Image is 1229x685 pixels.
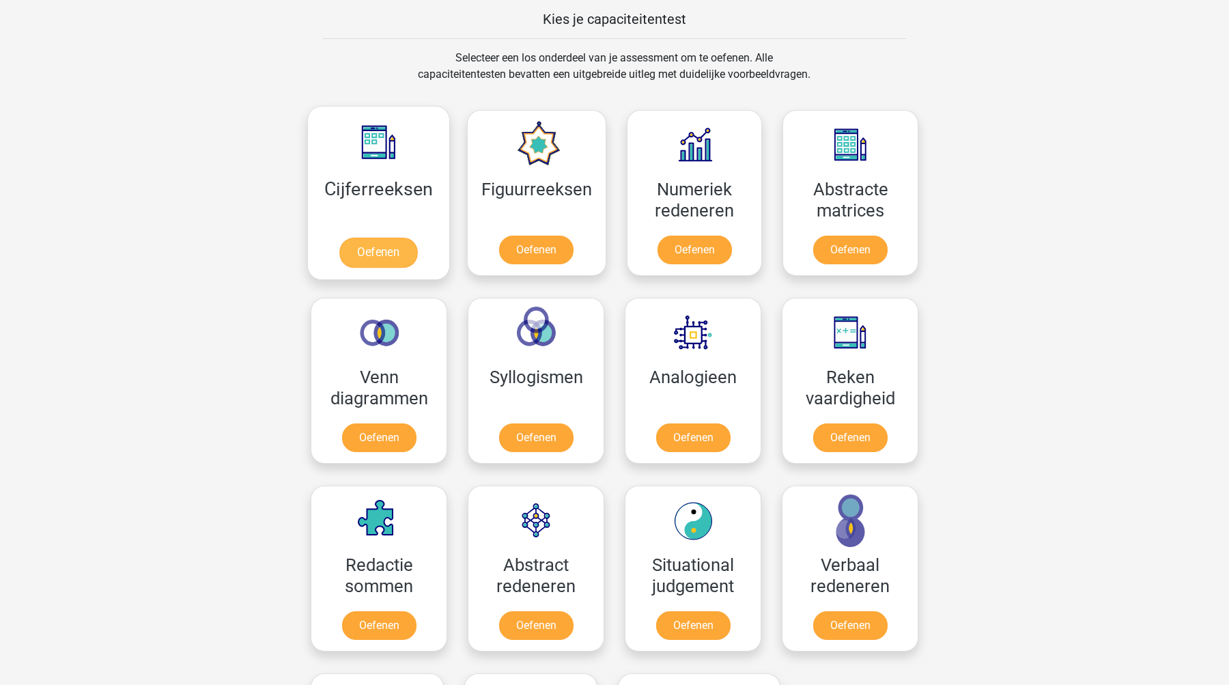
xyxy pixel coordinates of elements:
a: Oefenen [656,611,731,640]
a: Oefenen [499,611,574,640]
a: Oefenen [658,236,732,264]
a: Oefenen [813,611,888,640]
a: Oefenen [813,236,888,264]
a: Oefenen [656,423,731,452]
h5: Kies je capaciteitentest [323,11,906,27]
a: Oefenen [499,423,574,452]
a: Oefenen [813,423,888,452]
a: Oefenen [499,236,574,264]
a: Oefenen [342,611,416,640]
a: Oefenen [342,423,416,452]
div: Selecteer een los onderdeel van je assessment om te oefenen. Alle capaciteitentesten bevatten een... [405,50,823,99]
a: Oefenen [339,238,417,268]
